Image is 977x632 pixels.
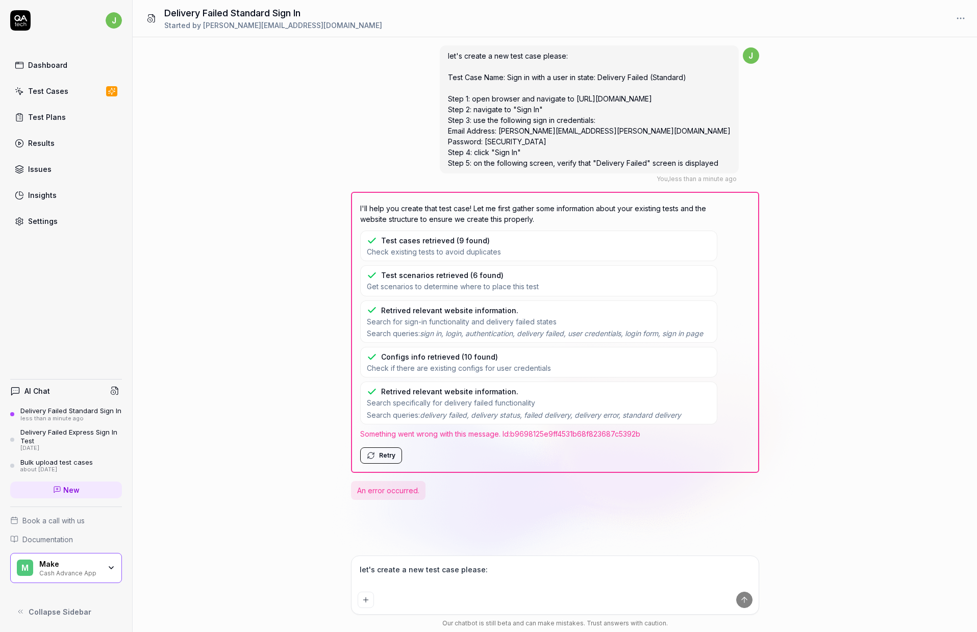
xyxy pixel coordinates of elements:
button: Add attachment [358,592,374,608]
span: You [657,175,668,183]
button: Retry [360,447,402,464]
div: about [DATE] [20,466,93,473]
div: Test cases retrieved (9 found) [381,235,490,246]
span: Book a call with us [22,515,85,526]
div: Cash Advance App [39,568,101,576]
button: Collapse Sidebar [10,601,122,622]
span: sign in, login, authentication, delivery failed, user credentials, login form, sign in page [420,329,703,338]
button: MMakeCash Advance App [10,553,122,584]
span: Get scenarios to determine where to place this test [367,282,539,291]
div: Test scenarios retrieved (6 found) [381,270,504,281]
div: Delivery Failed Express Sign In Test [20,428,122,445]
div: Issues [28,164,52,174]
a: Bulk upload test casesabout [DATE] [10,458,122,473]
div: Our chatbot is still beta and can make mistakes. Trust answers with caution. [351,619,759,628]
button: j [106,10,122,31]
div: Delivery Failed Standard Sign In [20,407,121,415]
div: Test Plans [28,112,66,122]
span: delivery failed, delivery status, failed delivery, delivery error, standard delivery [420,411,681,419]
div: Retrived relevant website information. [381,386,518,397]
span: An error occurred. [357,486,419,495]
div: Configs info retrieved (10 found) [381,351,498,362]
span: New [63,485,80,495]
div: Retrived relevant website information. [381,305,518,316]
div: Test Cases [28,86,68,96]
div: [DATE] [20,445,122,452]
h4: AI Chat [24,386,50,396]
div: Dashboard [28,60,67,70]
h1: Delivery Failed Standard Sign In [164,6,382,20]
span: Documentation [22,534,73,545]
div: Settings [28,216,58,226]
a: New [10,482,122,498]
span: Check if there are existing configs for user credentials [367,363,551,373]
a: Insights [10,185,122,205]
span: Collapse Sidebar [29,606,91,617]
span: Search specifically for delivery failed functionality [367,398,681,408]
div: less than a minute ago [20,415,121,422]
span: let's create a new test case please: Test Case Name: Sign in with a user in state: Delivery Faile... [448,52,731,167]
span: Search queries: [367,328,703,338]
span: Search queries: [367,410,681,420]
span: j [106,12,122,29]
span: j [743,47,759,64]
a: Documentation [10,534,122,545]
span: Check existing tests to avoid duplicates [367,247,501,257]
a: Issues [10,159,122,179]
span: [PERSON_NAME][EMAIL_ADDRESS][DOMAIN_NAME] [203,21,382,30]
span: Search for sign-in functionality and delivery failed states [367,317,703,326]
a: Settings [10,211,122,231]
a: Test Cases [10,81,122,101]
div: Bulk upload test cases [20,458,93,466]
a: Dashboard [10,55,122,75]
a: Delivery Failed Express Sign In Test[DATE] [10,428,122,451]
span: M [17,560,33,576]
a: Book a call with us [10,515,122,526]
div: Started by [164,20,382,31]
span: Something went wrong with this message. Id: b9698125e9ff4531b68f823687c5392b [360,428,750,439]
div: Make [39,560,101,569]
div: Insights [28,190,57,200]
a: Delivery Failed Standard Sign Inless than a minute ago [10,407,122,422]
p: I'll help you create that test case! Let me first gather some information about your existing tes... [360,203,717,224]
a: Test Plans [10,107,122,127]
div: Results [28,138,55,148]
a: Results [10,133,122,153]
div: , less than a minute ago [657,174,737,184]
